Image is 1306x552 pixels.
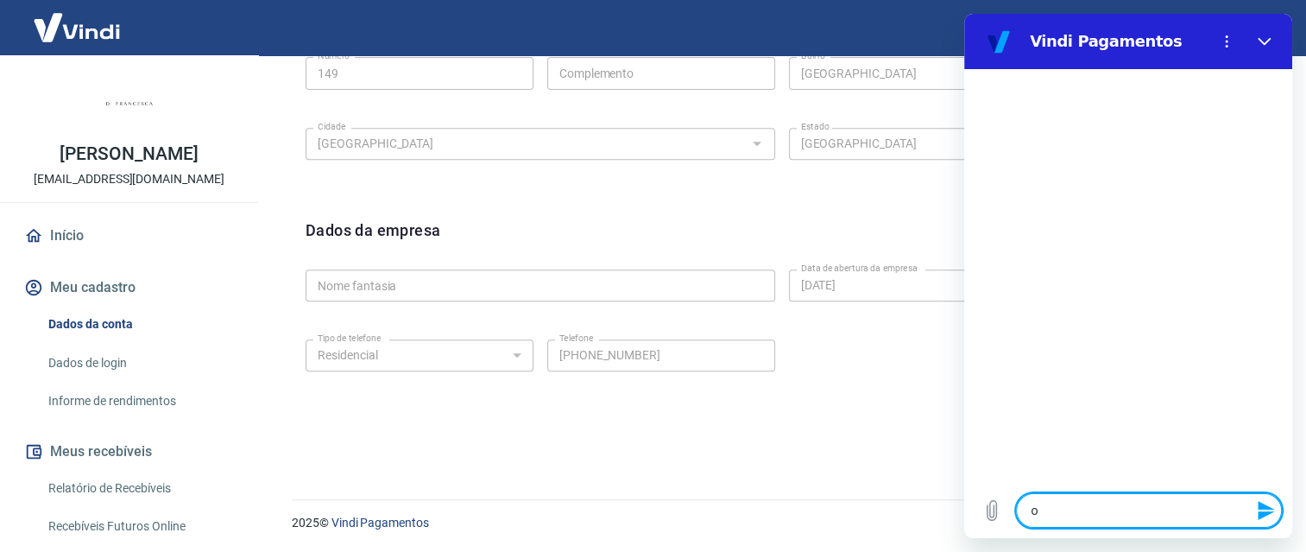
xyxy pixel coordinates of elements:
img: Vindi [21,1,133,54]
h6: Dados da empresa [306,219,440,263]
a: Informe de rendimentos [41,384,237,419]
img: c71c525f-4b16-4d5a-b433-4d668476a1ff.jpeg [95,69,164,138]
iframe: Janela de mensagens [964,14,1292,538]
a: Dados da conta [41,307,237,342]
a: Dados de login [41,346,237,381]
a: Recebíveis Futuros Online [41,509,237,544]
button: Meu cadastro [21,269,237,307]
p: [EMAIL_ADDRESS][DOMAIN_NAME] [34,170,224,188]
label: Tipo de telefone [318,332,381,345]
a: Início [21,217,237,255]
label: Cidade [318,120,345,133]
p: 2025 © [292,514,1265,532]
input: DD/MM/YYYY [789,270,1215,301]
button: Meus recebíveis [21,433,237,471]
label: Estado [801,120,830,133]
button: Sair [1223,12,1285,44]
input: Digite aqui algumas palavras para buscar a cidade [311,133,741,155]
a: Vindi Pagamentos [331,516,429,530]
p: [PERSON_NAME] [60,145,198,163]
label: Telefone [559,332,593,345]
a: Relatório de Recebíveis [41,471,237,506]
label: Data de abertura da empresa [801,262,918,275]
label: Bairro [801,49,825,62]
label: Número [318,49,350,62]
